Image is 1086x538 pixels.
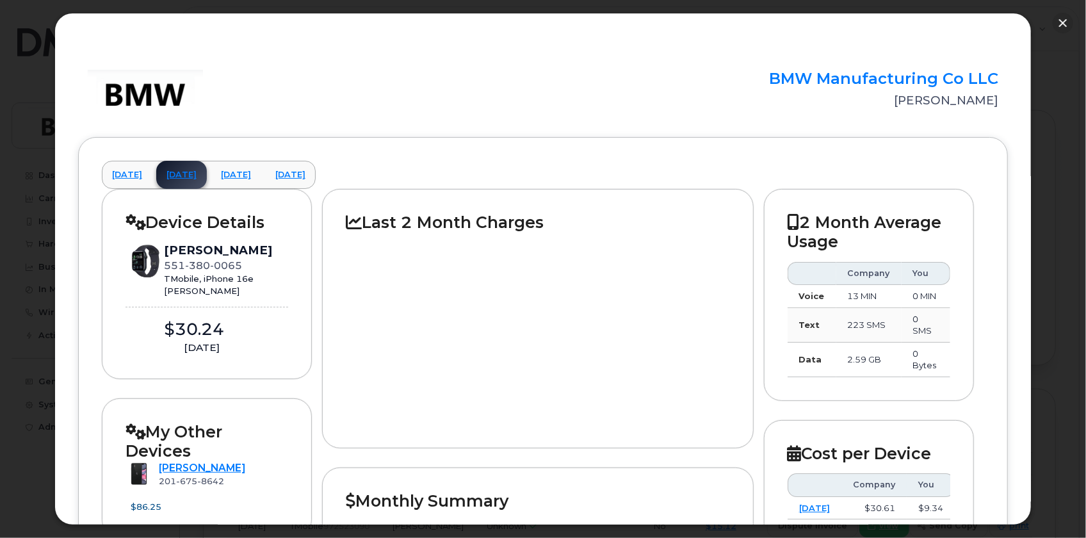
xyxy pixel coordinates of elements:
[841,497,907,520] td: $30.61
[907,497,955,520] td: $9.34
[159,462,245,474] a: [PERSON_NAME]
[1030,482,1076,528] iframe: Messenger Launcher
[799,503,830,513] a: [DATE]
[841,473,907,496] th: Company
[907,473,955,496] th: You
[126,422,289,461] h2: My Other Devices
[346,491,729,510] h2: Monthly Summary
[788,444,951,463] h2: Cost per Device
